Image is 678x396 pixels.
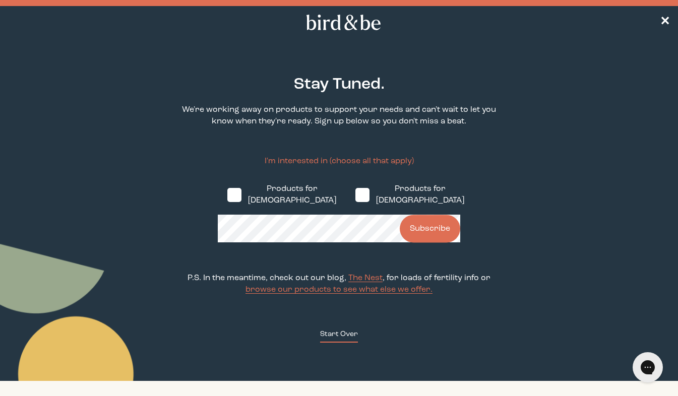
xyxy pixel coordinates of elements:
label: Products for [DEMOGRAPHIC_DATA] [218,175,346,215]
button: Start Over [320,329,358,343]
label: Products for [DEMOGRAPHIC_DATA] [346,175,474,215]
a: The Nest [348,274,383,282]
a: browse our products to see what else we offer. [245,286,433,294]
span: ✕ [660,16,670,28]
p: We're working away on products to support your needs and can't wait to let you know when they're ... [177,104,501,127]
a: Start Over [320,304,358,343]
p: I'm interested in (choose all that apply) [218,156,460,167]
iframe: Gorgias live chat messenger [628,349,668,386]
button: Subscribe [400,215,460,242]
a: ✕ [660,14,670,31]
p: P.S. In the meantime, check out our blog, , for loads of fertility info or [177,273,501,296]
h2: Stay Tuned. [294,73,385,96]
